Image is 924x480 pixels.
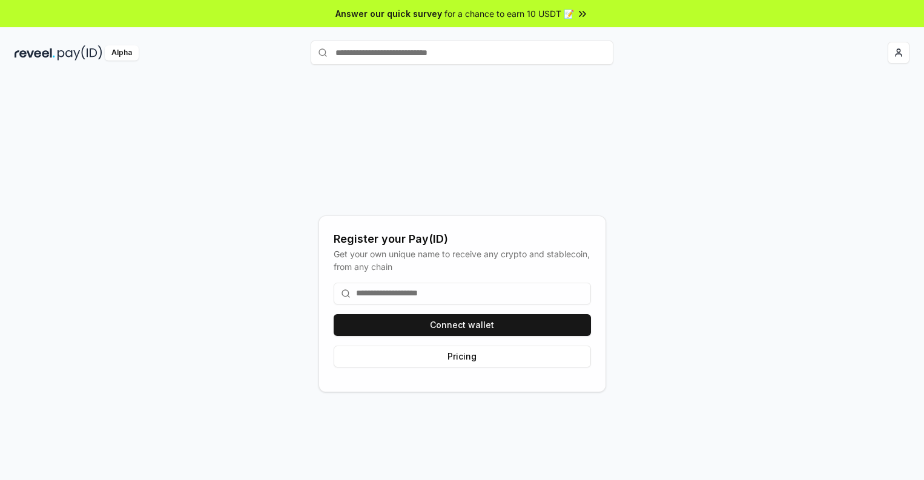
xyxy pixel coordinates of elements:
span: Answer our quick survey [335,7,442,20]
span: for a chance to earn 10 USDT 📝 [444,7,574,20]
button: Pricing [334,346,591,367]
img: pay_id [58,45,102,61]
div: Alpha [105,45,139,61]
div: Register your Pay(ID) [334,231,591,248]
button: Connect wallet [334,314,591,336]
img: reveel_dark [15,45,55,61]
div: Get your own unique name to receive any crypto and stablecoin, from any chain [334,248,591,273]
